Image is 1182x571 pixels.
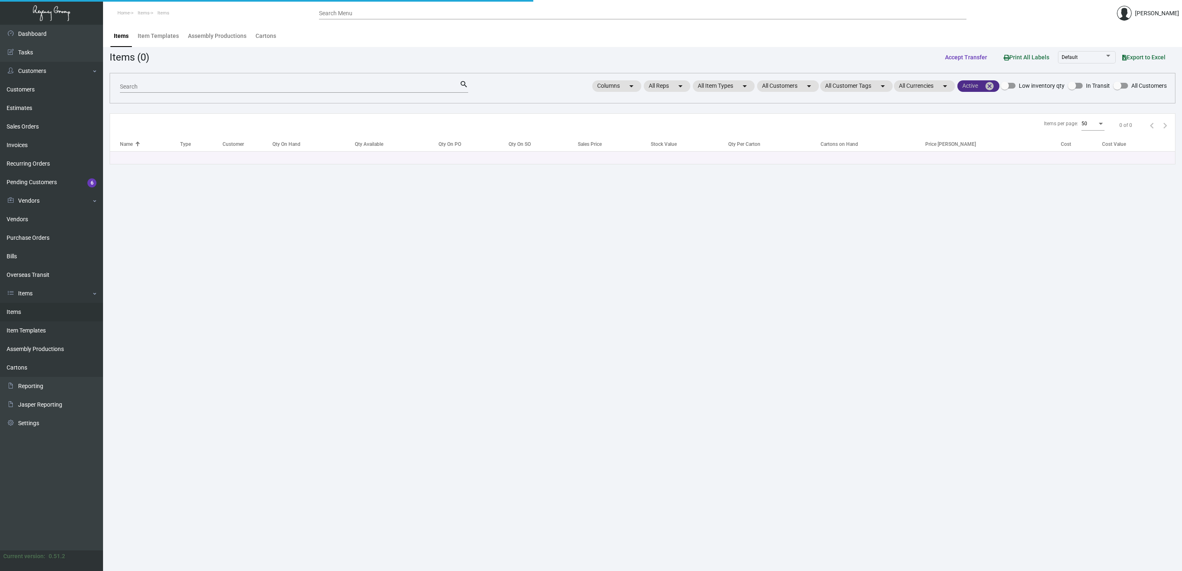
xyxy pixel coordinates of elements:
span: All Customers [1131,81,1167,91]
div: Price [PERSON_NAME] [925,140,976,148]
img: admin@bootstrapmaster.com [1117,6,1132,21]
div: Qty On PO [439,140,509,148]
div: Stock Value [651,140,677,148]
div: Cartons on Hand [821,140,858,148]
div: Qty On SO [509,140,578,148]
mat-chip: All Currencies [894,80,955,92]
div: Qty Per Carton [728,140,821,148]
div: Sales Price [578,140,651,148]
mat-icon: arrow_drop_down [740,81,750,91]
mat-chip: All Reps [644,80,690,92]
mat-chip: Active [957,80,999,92]
div: Cost [1061,140,1102,148]
span: Accept Transfer [945,54,987,61]
span: In Transit [1086,81,1110,91]
button: Print All Labels [997,49,1056,65]
mat-icon: search [460,80,468,89]
mat-chip: All Item Types [693,80,755,92]
div: Type [180,140,191,148]
span: 50 [1081,121,1087,126]
mat-icon: arrow_drop_down [940,81,950,91]
div: Items (0) [110,50,149,65]
span: Export to Excel [1122,54,1166,61]
button: Next page [1159,119,1172,132]
div: 0.51.2 [49,552,65,561]
span: Print All Labels [1004,54,1049,61]
div: Sales Price [578,140,602,148]
mat-chip: All Customers [757,80,819,92]
div: Item Templates [138,32,179,40]
div: Current version: [3,552,45,561]
div: Assembly Productions [188,32,246,40]
mat-icon: arrow_drop_down [878,81,888,91]
div: Cartons [256,32,276,40]
div: Qty On Hand [272,140,300,148]
div: Stock Value [651,140,729,148]
div: Cost Value [1102,140,1126,148]
mat-icon: cancel [985,81,994,91]
mat-icon: arrow_drop_down [626,81,636,91]
mat-icon: arrow_drop_down [675,81,685,91]
div: Price [PERSON_NAME] [925,140,1061,148]
div: Cartons on Hand [821,140,925,148]
button: Accept Transfer [938,50,994,65]
div: Items per page: [1044,120,1078,127]
div: Cost Value [1102,140,1175,148]
div: Qty On Hand [272,140,355,148]
span: Items [157,10,169,16]
span: Low inventory qty [1019,81,1065,91]
div: Qty Available [355,140,383,148]
th: Customer [223,137,272,151]
div: Qty Per Carton [728,140,760,148]
span: Default [1062,54,1078,60]
div: Name [120,140,180,148]
div: Items [114,32,129,40]
div: 0 of 0 [1119,122,1132,129]
mat-chip: Columns [592,80,641,92]
div: Qty Available [355,140,439,148]
span: Home [117,10,130,16]
button: Export to Excel [1116,50,1172,65]
div: Qty On PO [439,140,461,148]
span: Items [138,10,150,16]
div: Qty On SO [509,140,531,148]
div: Type [180,140,223,148]
button: Previous page [1145,119,1159,132]
div: Name [120,140,133,148]
mat-icon: arrow_drop_down [804,81,814,91]
div: Cost [1061,140,1071,148]
mat-select: Items per page: [1081,121,1105,127]
mat-chip: All Customer Tags [820,80,893,92]
div: [PERSON_NAME] [1135,9,1179,18]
